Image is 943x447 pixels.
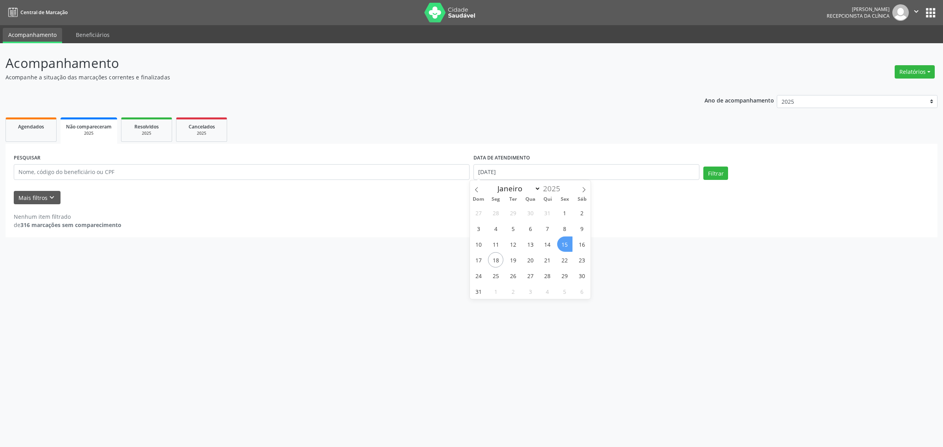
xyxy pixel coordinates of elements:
[523,252,538,267] span: Agosto 20, 2025
[540,205,555,220] span: Julho 31, 2025
[471,284,486,299] span: Agosto 31, 2025
[574,236,590,252] span: Agosto 16, 2025
[540,221,555,236] span: Agosto 7, 2025
[70,28,115,42] a: Beneficiários
[471,252,486,267] span: Agosto 17, 2025
[66,130,112,136] div: 2025
[473,164,699,180] input: Selecione um intervalo
[505,221,521,236] span: Agosto 5, 2025
[6,53,658,73] p: Acompanhamento
[488,205,503,220] span: Julho 28, 2025
[827,6,890,13] div: [PERSON_NAME]
[505,197,522,202] span: Ter
[540,236,555,252] span: Agosto 14, 2025
[895,65,935,79] button: Relatórios
[557,268,572,283] span: Agosto 29, 2025
[505,284,521,299] span: Setembro 2, 2025
[505,252,521,267] span: Agosto 19, 2025
[471,221,486,236] span: Agosto 3, 2025
[14,221,121,229] div: de
[523,205,538,220] span: Julho 30, 2025
[66,123,112,130] span: Não compareceram
[20,9,68,16] span: Central de Marcação
[557,236,572,252] span: Agosto 15, 2025
[488,284,503,299] span: Setembro 1, 2025
[574,284,590,299] span: Setembro 6, 2025
[924,6,937,20] button: apps
[574,197,591,202] span: Sáb
[557,284,572,299] span: Setembro 5, 2025
[892,4,909,21] img: img
[488,236,503,252] span: Agosto 11, 2025
[574,221,590,236] span: Agosto 9, 2025
[574,252,590,267] span: Agosto 23, 2025
[523,221,538,236] span: Agosto 6, 2025
[127,130,166,136] div: 2025
[574,268,590,283] span: Agosto 30, 2025
[523,284,538,299] span: Setembro 3, 2025
[6,73,658,81] p: Acompanhe a situação das marcações correntes e finalizadas
[14,213,121,221] div: Nenhum item filtrado
[134,123,159,130] span: Resolvidos
[523,236,538,252] span: Agosto 13, 2025
[487,197,505,202] span: Seg
[488,221,503,236] span: Agosto 4, 2025
[557,221,572,236] span: Agosto 8, 2025
[20,221,121,229] strong: 316 marcações sem comparecimento
[912,7,921,16] i: 
[574,205,590,220] span: Agosto 2, 2025
[505,205,521,220] span: Julho 29, 2025
[471,268,486,283] span: Agosto 24, 2025
[14,152,40,164] label: PESQUISAR
[494,183,541,194] select: Month
[473,152,530,164] label: DATA DE ATENDIMENTO
[704,95,774,105] p: Ano de acompanhamento
[14,164,470,180] input: Nome, código do beneficiário ou CPF
[18,123,44,130] span: Agendados
[540,268,555,283] span: Agosto 28, 2025
[471,236,486,252] span: Agosto 10, 2025
[488,268,503,283] span: Agosto 25, 2025
[556,197,574,202] span: Sex
[189,123,215,130] span: Cancelados
[471,205,486,220] span: Julho 27, 2025
[827,13,890,19] span: Recepcionista da clínica
[505,268,521,283] span: Agosto 26, 2025
[488,252,503,267] span: Agosto 18, 2025
[539,197,556,202] span: Qui
[505,236,521,252] span: Agosto 12, 2025
[703,167,728,180] button: Filtrar
[182,130,221,136] div: 2025
[557,205,572,220] span: Agosto 1, 2025
[909,4,924,21] button: 
[6,6,68,19] a: Central de Marcação
[522,197,539,202] span: Qua
[540,284,555,299] span: Setembro 4, 2025
[540,252,555,267] span: Agosto 21, 2025
[557,252,572,267] span: Agosto 22, 2025
[523,268,538,283] span: Agosto 27, 2025
[48,193,56,202] i: keyboard_arrow_down
[3,28,62,43] a: Acompanhamento
[14,191,61,205] button: Mais filtroskeyboard_arrow_down
[470,197,487,202] span: Dom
